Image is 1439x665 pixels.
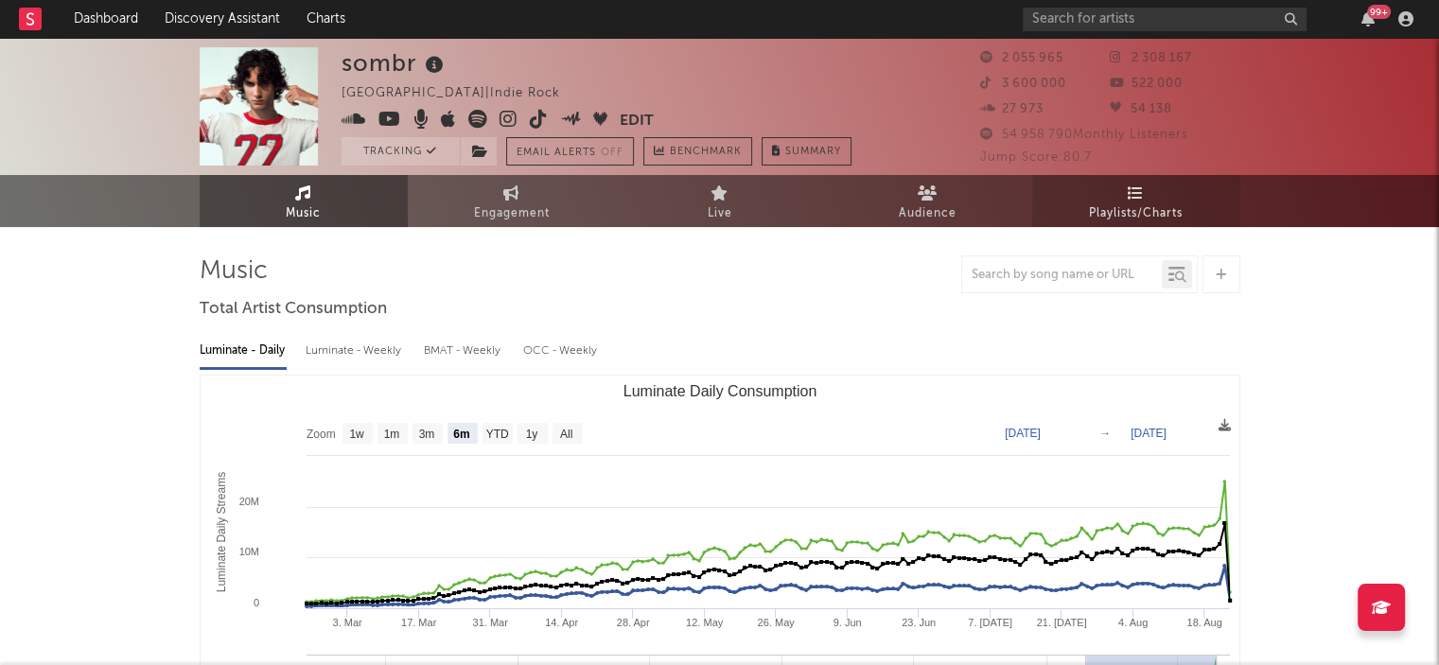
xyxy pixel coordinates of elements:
[1361,11,1375,26] button: 99+
[643,137,752,166] a: Benchmark
[238,546,258,557] text: 10M
[485,428,508,441] text: YTD
[1023,8,1307,31] input: Search for artists
[1036,617,1086,628] text: 21. [DATE]
[200,298,387,321] span: Total Artist Consumption
[980,103,1044,115] span: 27 973
[1131,427,1167,440] text: [DATE]
[1032,175,1240,227] a: Playlists/Charts
[342,137,460,166] button: Tracking
[1005,427,1041,440] text: [DATE]
[1110,78,1183,90] span: 522 000
[506,137,634,166] button: Email AlertsOff
[253,597,258,608] text: 0
[899,202,956,225] span: Audience
[215,472,228,592] text: Luminate Daily Streams
[623,383,816,399] text: Luminate Daily Consumption
[1110,52,1192,64] span: 2 308 167
[980,151,1092,164] span: Jump Score: 80.7
[1117,617,1147,628] text: 4. Aug
[400,617,436,628] text: 17. Mar
[686,617,724,628] text: 12. May
[833,617,861,628] text: 9. Jun
[1367,5,1391,19] div: 99 +
[962,268,1162,283] input: Search by song name or URL
[1089,202,1183,225] span: Playlists/Charts
[824,175,1032,227] a: Audience
[408,175,616,227] a: Engagement
[349,428,364,441] text: 1w
[980,129,1188,141] span: 54 958 790 Monthly Listeners
[980,78,1066,90] span: 3 600 000
[1186,617,1221,628] text: 18. Aug
[559,428,571,441] text: All
[383,428,399,441] text: 1m
[616,617,649,628] text: 28. Apr
[785,147,841,157] span: Summary
[306,335,405,367] div: Luminate - Weekly
[968,617,1012,628] text: 7. [DATE]
[424,335,504,367] div: BMAT - Weekly
[200,335,287,367] div: Luminate - Daily
[1110,103,1172,115] span: 54 138
[670,141,742,164] span: Benchmark
[902,617,936,628] text: 23. Jun
[545,617,578,628] text: 14. Apr
[332,617,362,628] text: 3. Mar
[342,82,582,105] div: [GEOGRAPHIC_DATA] | Indie Rock
[1099,427,1111,440] text: →
[453,428,469,441] text: 6m
[601,148,623,158] em: Off
[620,110,654,133] button: Edit
[523,335,599,367] div: OCC - Weekly
[238,496,258,507] text: 20M
[472,617,508,628] text: 31. Mar
[708,202,732,225] span: Live
[286,202,321,225] span: Music
[525,428,537,441] text: 1y
[200,175,408,227] a: Music
[980,52,1063,64] span: 2 055 965
[307,428,336,441] text: Zoom
[474,202,550,225] span: Engagement
[762,137,851,166] button: Summary
[757,617,795,628] text: 26. May
[616,175,824,227] a: Live
[342,47,448,79] div: sombr
[418,428,434,441] text: 3m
